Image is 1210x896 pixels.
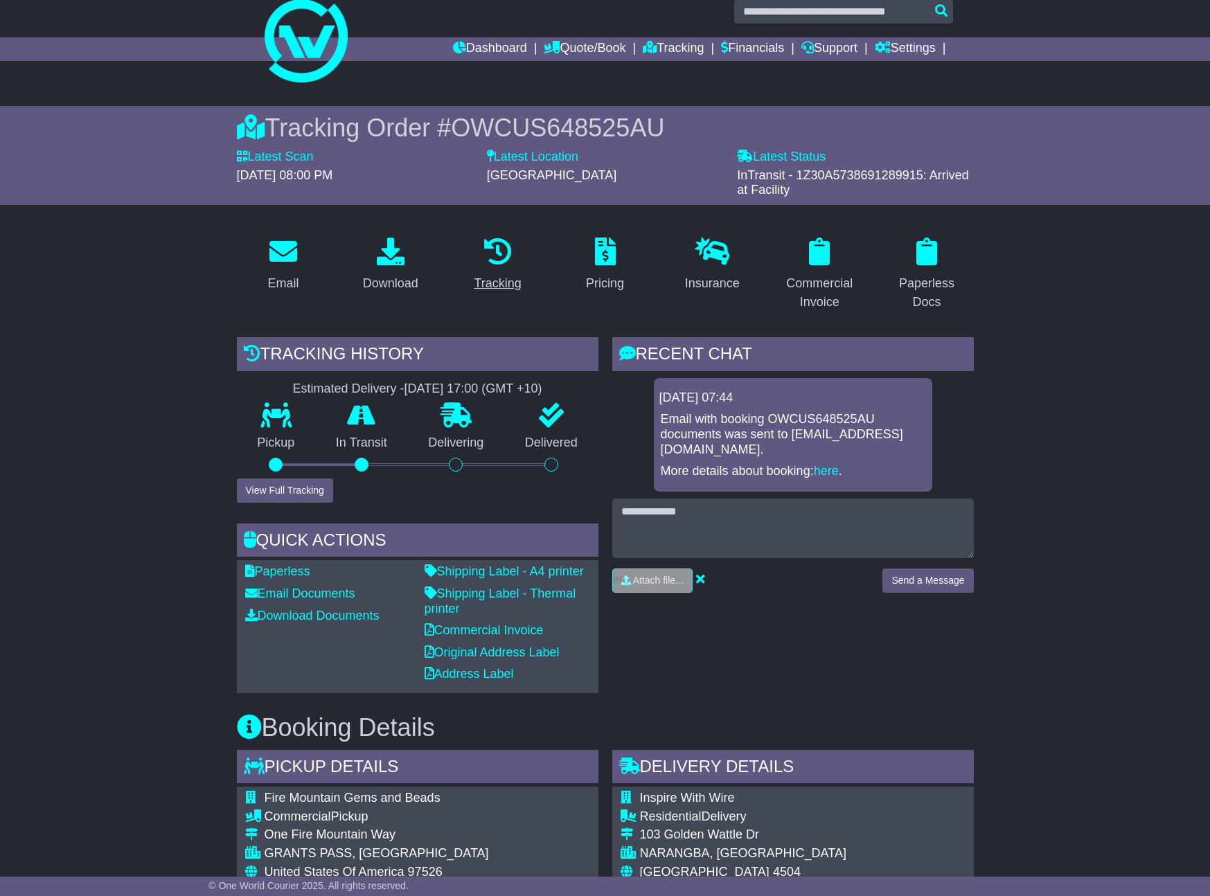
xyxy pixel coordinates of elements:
a: Paperless Docs [880,233,974,316]
div: Download [363,274,418,293]
a: Download Documents [245,609,380,622]
span: Residential [640,809,702,823]
button: Send a Message [882,568,973,593]
div: 103 Golden Wattle Dr [640,827,954,843]
a: Shipping Label - A4 printer [425,564,584,578]
span: [GEOGRAPHIC_DATA] [640,865,769,879]
span: United States Of America [265,865,404,879]
label: Latest Status [737,150,826,165]
a: Original Address Label [425,645,560,659]
a: Insurance [676,233,749,298]
div: Paperless Docs [889,274,965,312]
a: Support [801,37,857,61]
label: Latest Scan [237,150,314,165]
a: Tracking [465,233,530,298]
span: Inspire With Wire [640,791,735,805]
div: Commercial Invoice [782,274,857,312]
p: More details about booking: . [661,464,925,479]
span: 97526 [408,865,443,879]
p: Delivered [504,436,598,451]
a: Quote/Book [544,37,625,61]
span: [GEOGRAPHIC_DATA] [487,168,616,182]
p: Pickup [237,436,316,451]
div: Pricing [586,274,624,293]
span: [DATE] 08:00 PM [237,168,333,182]
button: View Full Tracking [237,478,333,503]
span: Commercial [265,809,331,823]
div: Tracking Order # [237,113,974,143]
p: In Transit [315,436,408,451]
a: Shipping Label - Thermal printer [425,586,576,616]
span: Fire Mountain Gems and Beads [265,791,441,805]
div: [DATE] 07:44 [659,391,927,406]
div: RECENT CHAT [612,337,974,375]
a: Download [354,233,427,298]
div: Tracking [474,274,521,293]
a: Email Documents [245,586,355,600]
a: here [814,464,839,478]
span: InTransit - 1Z30A5738691289915: Arrived at Facility [737,168,969,197]
a: Paperless [245,564,310,578]
a: Commercial Invoice [773,233,866,316]
span: © One World Courier 2025. All rights reserved. [208,880,409,891]
a: Dashboard [453,37,527,61]
div: Pickup [265,809,489,825]
div: GRANTS PASS, [GEOGRAPHIC_DATA] [265,846,489,861]
a: Tracking [643,37,704,61]
div: Quick Actions [237,523,598,561]
a: Address Label [425,667,514,681]
a: Commercial Invoice [425,623,544,637]
div: [DATE] 17:00 (GMT +10) [404,382,542,397]
span: 4504 [773,865,801,879]
div: NARANGBA, [GEOGRAPHIC_DATA] [640,846,954,861]
div: Tracking history [237,337,598,375]
p: Email with booking OWCUS648525AU documents was sent to [EMAIL_ADDRESS][DOMAIN_NAME]. [661,412,925,457]
a: Email [258,233,308,298]
a: Settings [875,37,936,61]
div: Estimated Delivery - [237,382,598,397]
div: Insurance [685,274,740,293]
p: Delivering [408,436,505,451]
div: One Fire Mountain Way [265,827,489,843]
span: OWCUS648525AU [451,114,664,142]
a: Pricing [577,233,633,298]
h3: Booking Details [237,714,974,742]
div: Email [267,274,299,293]
div: Pickup Details [237,750,598,787]
div: Delivery [640,809,954,825]
a: Financials [721,37,784,61]
div: Delivery Details [612,750,974,787]
label: Latest Location [487,150,578,165]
